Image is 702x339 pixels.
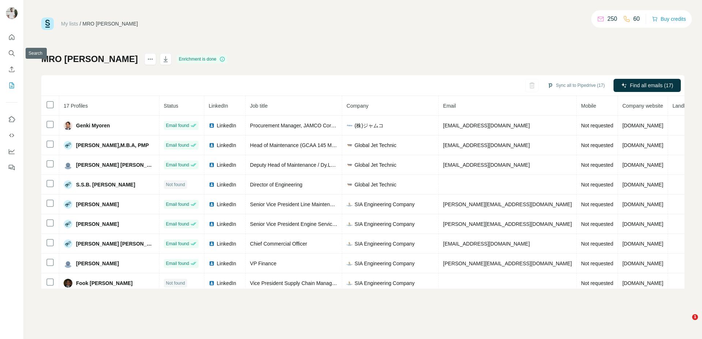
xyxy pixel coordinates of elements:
[622,261,663,266] span: [DOMAIN_NAME]
[164,103,178,109] span: Status
[6,113,18,126] button: Use Surfe on LinkedIn
[622,142,663,148] span: [DOMAIN_NAME]
[61,21,78,27] a: My lists
[76,122,110,129] span: Genki Myoren
[355,142,396,149] span: Global Jet Technic
[443,261,572,266] span: [PERSON_NAME][EMAIL_ADDRESS][DOMAIN_NAME]
[614,79,681,92] button: Find all emails (17)
[347,280,352,286] img: company-logo
[41,18,54,30] img: Surfe Logo
[209,261,215,266] img: LinkedIn logo
[355,201,415,208] span: SIA Engineering Company
[443,201,572,207] span: [PERSON_NAME][EMAIL_ADDRESS][DOMAIN_NAME]
[76,161,155,169] span: [PERSON_NAME] [PERSON_NAME]
[209,221,215,227] img: LinkedIn logo
[76,240,155,247] span: [PERSON_NAME] [PERSON_NAME]
[672,103,692,109] span: Landline
[652,14,686,24] button: Buy credits
[692,314,698,320] span: 1
[347,123,352,128] img: company-logo
[209,123,215,128] img: LinkedIn logo
[64,103,88,109] span: 17 Profiles
[76,181,135,188] span: S.S.B. [PERSON_NAME]
[76,201,119,208] span: [PERSON_NAME]
[209,241,215,247] img: LinkedIn logo
[630,82,673,89] span: Find all emails (17)
[622,103,663,109] span: Company website
[64,239,72,248] img: Avatar
[250,241,307,247] span: Chief Commercial Officer
[622,182,663,188] span: [DOMAIN_NAME]
[64,200,72,209] img: Avatar
[64,141,72,150] img: Avatar
[166,240,189,247] span: Email found
[41,53,138,65] h1: MRO [PERSON_NAME]
[622,162,663,168] span: [DOMAIN_NAME]
[166,201,189,208] span: Email found
[64,180,72,189] img: Avatar
[581,142,613,148] span: Not requested
[217,260,236,267] span: LinkedIn
[250,201,341,207] span: Senior Vice President Line Maintenance
[217,280,236,287] span: LinkedIn
[347,103,369,109] span: Company
[622,280,663,286] span: [DOMAIN_NAME]
[217,181,236,188] span: LinkedIn
[622,201,663,207] span: [DOMAIN_NAME]
[443,142,530,148] span: [EMAIL_ADDRESS][DOMAIN_NAME]
[347,142,352,148] img: company-logo
[347,221,352,227] img: company-logo
[581,201,613,207] span: Not requested
[209,103,228,109] span: LinkedIn
[355,122,384,129] span: (株)ジャムコ
[250,261,276,266] span: VP Finance
[209,182,215,188] img: LinkedIn logo
[166,280,185,286] span: Not found
[581,162,613,168] span: Not requested
[6,145,18,158] button: Dashboard
[355,260,415,267] span: SIA Engineering Company
[443,123,530,128] span: [EMAIL_ADDRESS][DOMAIN_NAME]
[6,7,18,19] img: Avatar
[581,123,613,128] span: Not requested
[581,103,596,109] span: Mobile
[217,201,236,208] span: LinkedIn
[347,241,352,247] img: company-logo
[677,314,695,332] iframe: Intercom live chat
[250,280,346,286] span: Vice President Supply Chain Management
[64,220,72,228] img: Avatar
[217,142,236,149] span: LinkedIn
[83,20,138,27] div: MRO [PERSON_NAME]
[355,220,415,228] span: SIA Engineering Company
[166,162,189,168] span: Email found
[80,20,81,27] li: /
[355,161,396,169] span: Global Jet Technic
[209,201,215,207] img: LinkedIn logo
[347,162,352,168] img: company-logo
[6,47,18,60] button: Search
[581,261,613,266] span: Not requested
[250,142,387,148] span: Head of Maintenance (GCAA 145 Maintenance Post Holder)
[6,63,18,76] button: Enrich CSV
[443,241,530,247] span: [EMAIL_ADDRESS][DOMAIN_NAME]
[166,142,189,149] span: Email found
[581,241,613,247] span: Not requested
[144,53,156,65] button: actions
[76,280,133,287] span: Fook [PERSON_NAME]
[443,162,530,168] span: [EMAIL_ADDRESS][DOMAIN_NAME]
[177,55,227,63] div: Enrichment is done
[250,182,302,188] span: Director of Engineering
[166,221,189,227] span: Email found
[622,123,663,128] span: [DOMAIN_NAME]
[542,80,610,91] button: Sync all to Pipedrive (17)
[250,103,268,109] span: Job title
[209,280,215,286] img: LinkedIn logo
[443,221,572,227] span: [PERSON_NAME][EMAIL_ADDRESS][DOMAIN_NAME]
[581,182,613,188] span: Not requested
[64,161,72,169] img: Avatar
[250,123,350,128] span: Procurement Manager, JAMCO Corporation
[217,161,236,169] span: LinkedIn
[355,280,415,287] span: SIA Engineering Company
[217,240,236,247] span: LinkedIn
[217,220,236,228] span: LinkedIn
